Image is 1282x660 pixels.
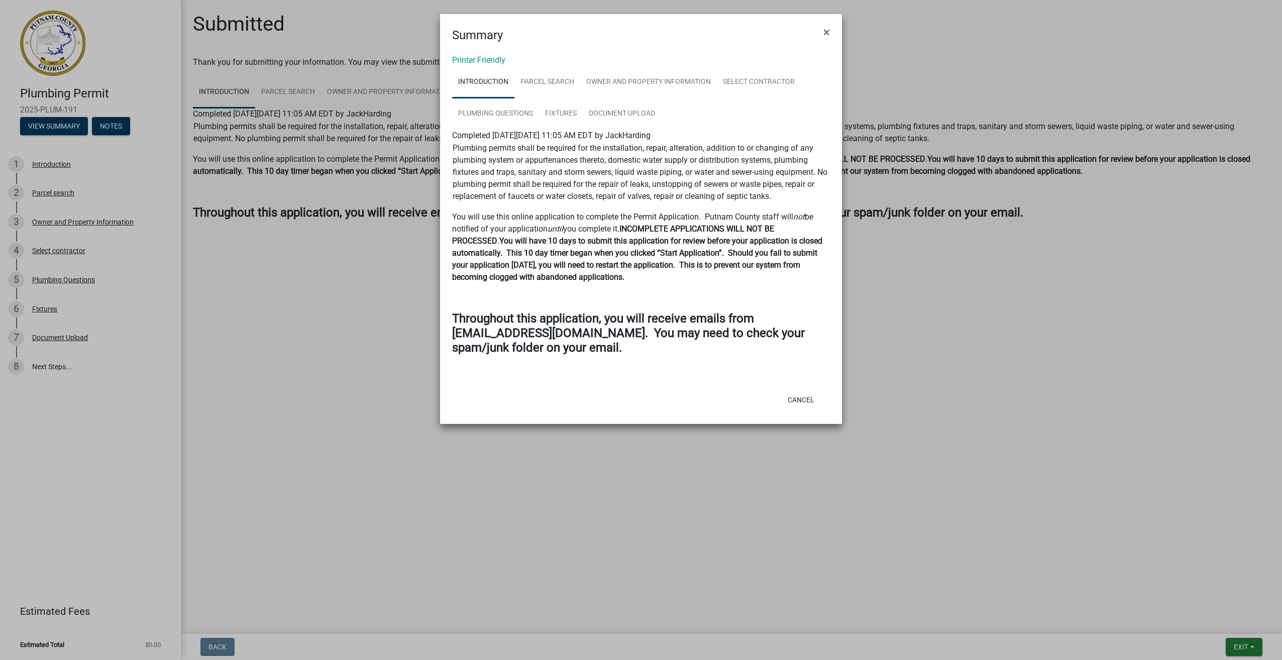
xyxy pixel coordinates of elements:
a: Printer Friendly [452,55,505,65]
span: Completed [DATE][DATE] 11:05 AM EDT by JackHarding [452,131,651,140]
span: × [823,25,830,39]
a: Owner and Property Information [580,66,717,98]
button: Close [815,18,838,46]
h4: Summary [452,26,503,44]
strong: You will have 10 days to submit this application for review before your application is closed aut... [452,236,822,282]
td: Plumbing permits shall be required for the installation, repair, alteration, addition to or chang... [452,142,830,203]
a: Introduction [452,66,514,98]
strong: Throughout this application, you will receive emails from [EMAIL_ADDRESS][DOMAIN_NAME]. You may n... [452,311,805,355]
button: Cancel [780,391,822,409]
p: You will use this online application to complete the Permit Application. Putnam County staff will... [452,211,830,283]
a: Parcel search [514,66,580,98]
a: Select contractor [717,66,801,98]
a: Fixtures [539,98,583,130]
a: Document Upload [583,98,661,130]
a: Plumbing Questions [452,98,539,130]
i: until [548,224,563,234]
i: not [793,212,805,222]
